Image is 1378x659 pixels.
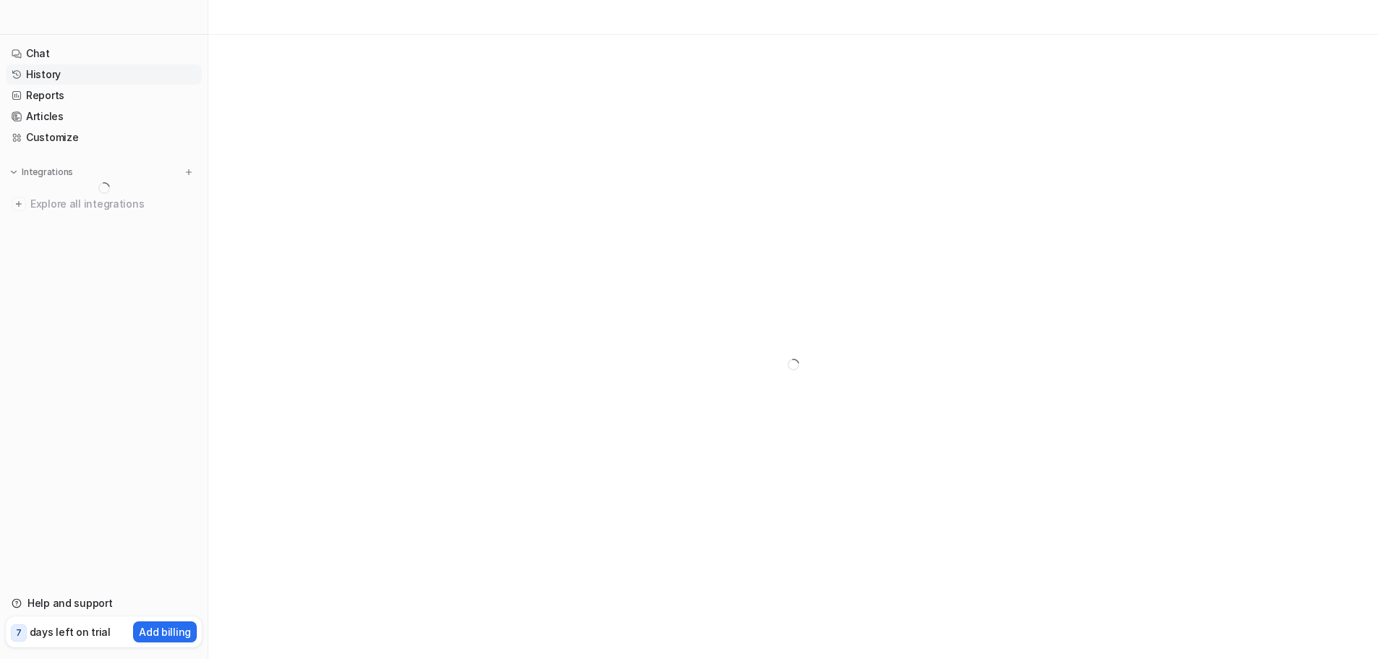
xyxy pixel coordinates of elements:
[16,626,22,639] p: 7
[6,85,202,106] a: Reports
[30,624,111,639] p: days left on trial
[6,194,202,214] a: Explore all integrations
[12,197,26,211] img: explore all integrations
[139,624,191,639] p: Add billing
[6,127,202,148] a: Customize
[6,593,202,613] a: Help and support
[133,621,197,642] button: Add billing
[184,167,194,177] img: menu_add.svg
[6,64,202,85] a: History
[9,167,19,177] img: expand menu
[6,43,202,64] a: Chat
[30,192,196,216] span: Explore all integrations
[6,165,77,179] button: Integrations
[22,166,73,178] p: Integrations
[6,106,202,127] a: Articles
